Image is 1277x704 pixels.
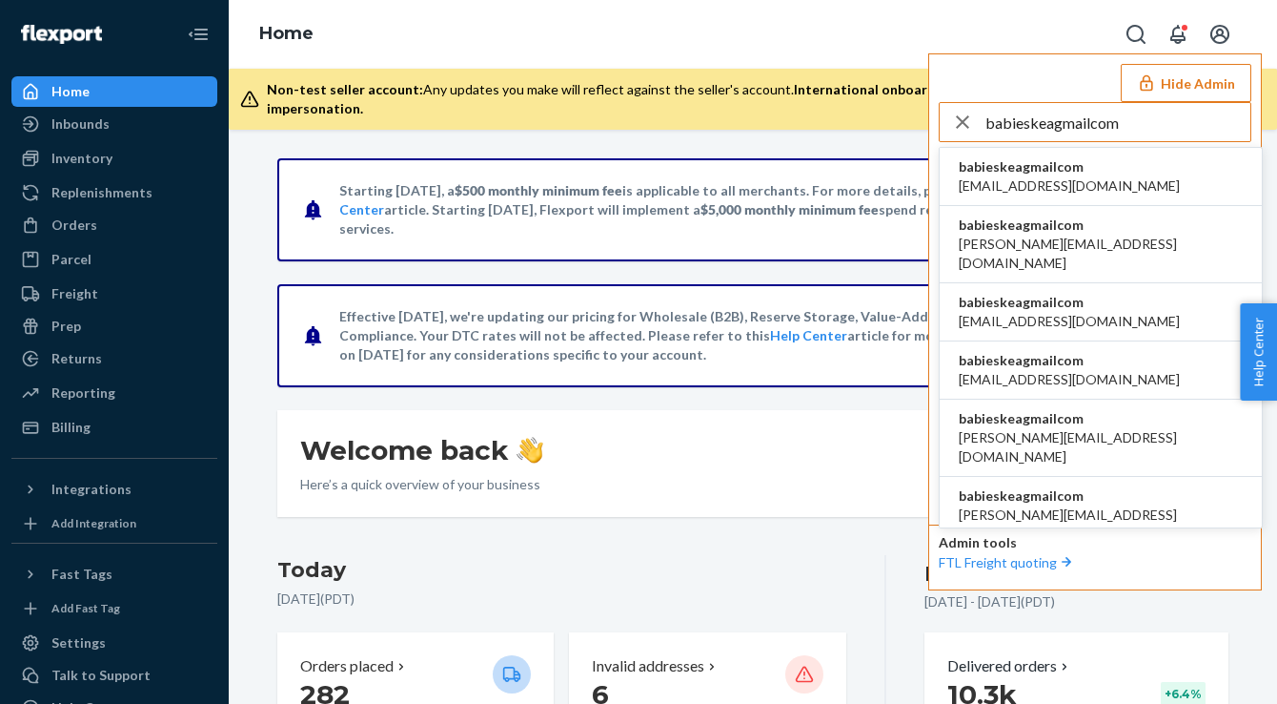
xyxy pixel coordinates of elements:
span: $5,000 monthly minimum fee [700,201,879,217]
div: Inventory [51,149,112,168]
div: Orders [51,216,97,235]
img: Flexport logo [21,25,102,44]
div: Add Fast Tag [51,600,120,616]
button: Integrations [11,474,217,505]
div: Inbounds [51,114,110,134]
a: Prep [11,311,217,342]
span: babieskeagmailcom [959,293,1180,312]
a: Add Fast Tag [11,597,217,620]
button: Help Center [1240,303,1277,401]
p: Orders placed [300,655,394,677]
div: Any updates you make will reflect against the seller's account. [267,80,1247,118]
p: Invalid addresses [592,655,704,677]
h1: Welcome back [300,433,543,467]
div: Settings [51,633,106,652]
div: Add Integration [51,515,136,531]
span: babieskeagmailcom [959,409,1243,428]
a: Home [11,76,217,107]
img: hand-wave emoji [517,437,543,464]
span: [EMAIL_ADDRESS][DOMAIN_NAME] [959,370,1180,389]
button: Delivered orders [947,655,1072,677]
p: [DATE] - [DATE] ( PDT ) [924,592,1055,611]
p: Admin tools [939,533,1251,552]
a: Help Center [770,327,847,343]
span: Non-test seller account: [267,81,423,97]
p: [DATE] ( PDT ) [277,590,846,609]
span: babieskeagmailcom [959,216,1243,235]
button: Fast Tags [11,559,217,590]
span: babieskeagmailcom [959,157,1180,176]
div: Integrations [51,480,132,499]
p: Here’s a quick overview of your business [300,475,543,494]
a: Inbounds [11,109,217,139]
button: Open notifications [1159,15,1197,53]
button: Open Search Box [1117,15,1155,53]
a: Orders [11,210,217,240]
input: Search or paste seller ID [985,103,1250,141]
span: [PERSON_NAME][EMAIL_ADDRESS][DOMAIN_NAME] [959,235,1243,273]
div: Talk to Support [51,666,151,685]
h3: Today [277,555,846,586]
a: Billing [11,412,217,443]
a: Settings [11,628,217,658]
span: [EMAIL_ADDRESS][DOMAIN_NAME] [959,312,1180,331]
a: Freight [11,279,217,309]
a: Returns [11,343,217,374]
ol: breadcrumbs [244,7,329,62]
p: Starting [DATE], a is applicable to all merchants. For more details, please refer to this article... [339,181,1164,238]
div: Billing [51,418,91,437]
span: babieskeagmailcom [959,487,1243,506]
div: Last 30 days [924,559,1064,589]
span: [PERSON_NAME][EMAIL_ADDRESS][DOMAIN_NAME] [959,428,1243,466]
div: Reporting [51,383,115,403]
div: Replenishments [51,183,152,202]
div: Parcel [51,250,91,269]
button: Close Navigation [179,15,217,53]
a: Add Integration [11,512,217,535]
span: babieskeagmailcom [959,351,1180,370]
a: Home [259,23,314,44]
button: Open account menu [1201,15,1239,53]
div: Returns [51,349,102,368]
p: Effective [DATE], we're updating our pricing for Wholesale (B2B), Reserve Storage, Value-Added Se... [339,307,1164,364]
div: Freight [51,284,98,303]
div: Fast Tags [51,565,112,584]
a: Replenishments [11,177,217,208]
div: Prep [51,317,81,336]
a: Reporting [11,378,217,408]
a: Parcel [11,244,217,275]
a: Talk to Support [11,660,217,691]
span: [EMAIL_ADDRESS][DOMAIN_NAME] [959,176,1180,196]
div: Home [51,82,90,101]
button: Hide Admin [1121,64,1251,102]
a: FTL Freight quoting [939,554,1076,570]
span: $500 monthly minimum fee [455,182,622,198]
a: Inventory [11,143,217,174]
span: [PERSON_NAME][EMAIL_ADDRESS][DOMAIN_NAME] [959,506,1243,544]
